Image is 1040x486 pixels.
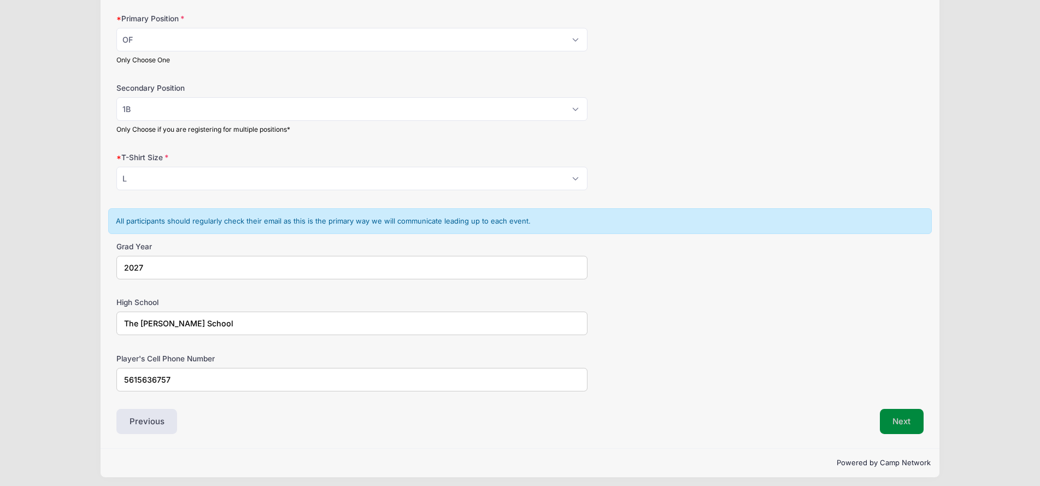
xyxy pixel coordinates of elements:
button: Next [880,409,924,434]
div: Only Choose if you are registering for multiple positions* [116,125,587,134]
label: Secondary Position [116,83,385,93]
div: All participants should regularly check their email as this is the primary way we will communicat... [108,208,932,235]
label: Primary Position [116,13,385,24]
p: Powered by Camp Network [109,458,931,469]
button: Previous [116,409,178,434]
label: Grad Year [116,241,385,252]
label: T-Shirt Size [116,152,385,163]
label: Player's Cell Phone Number [116,353,385,364]
label: High School [116,297,385,308]
div: Only Choose One [116,55,587,65]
